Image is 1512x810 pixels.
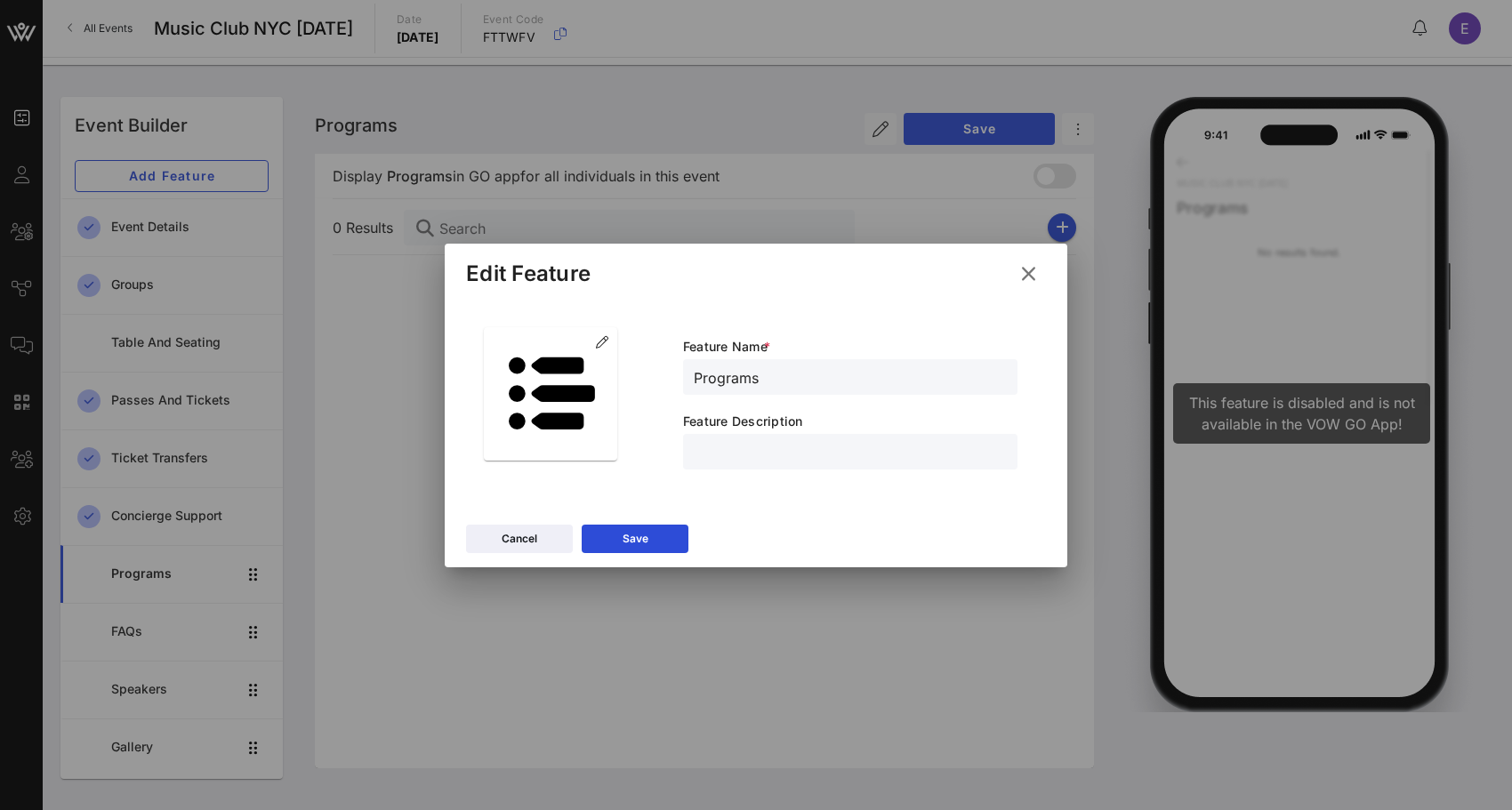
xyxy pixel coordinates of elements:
[582,525,688,553] button: Save
[683,413,1017,430] p: Feature Description
[466,525,573,553] button: Cancel
[466,261,591,287] div: Edit Feature
[683,338,1017,356] p: Feature Name
[502,530,537,548] div: Cancel
[623,530,648,548] div: Save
